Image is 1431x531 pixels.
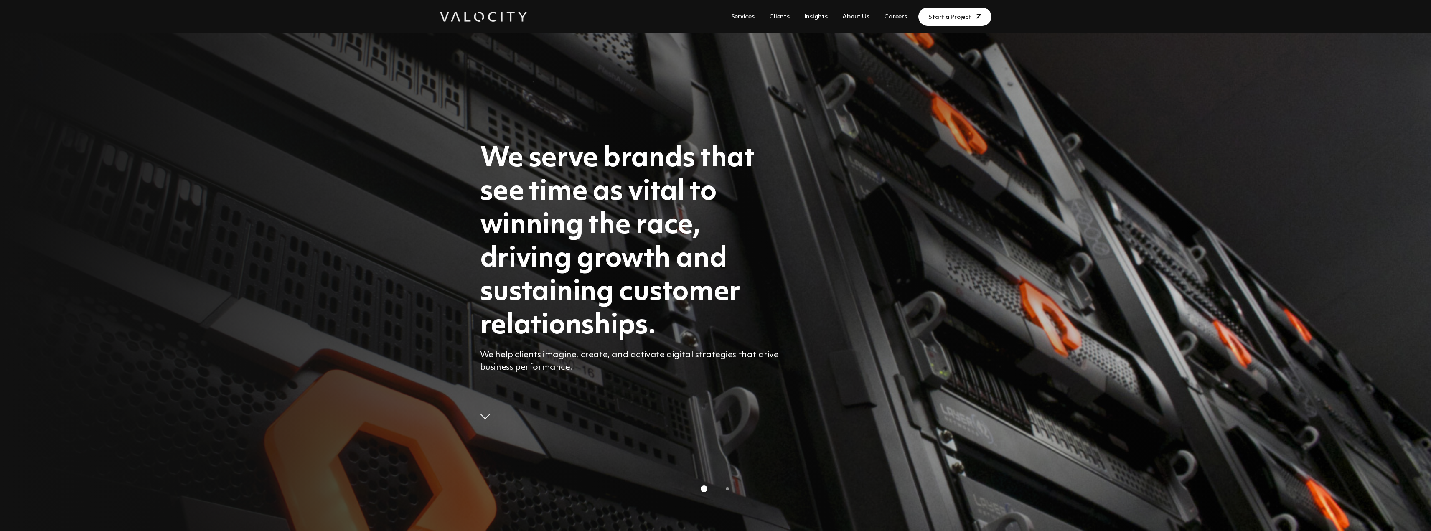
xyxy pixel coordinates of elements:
[480,349,790,374] p: We help clients imagine, create, and activate digital strategies that drive business performance.
[480,142,790,343] h1: We serve brands that see time as vital to winning the race, driving growth and sustaining custome...
[801,9,831,25] a: Insights
[440,12,527,22] img: Valocity Digital
[766,9,793,25] a: Clients
[728,9,758,25] a: Services
[839,9,872,25] a: About Us
[918,8,991,26] a: Start a Project
[881,9,910,25] a: Careers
